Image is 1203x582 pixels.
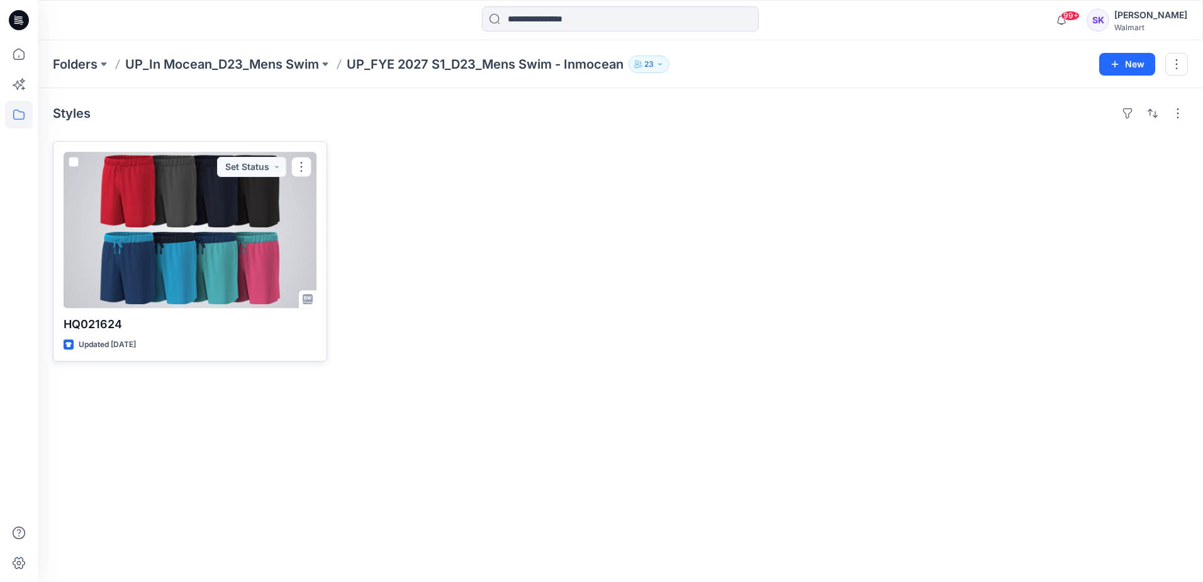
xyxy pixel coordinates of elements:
p: HQ021624 [64,316,316,333]
p: UP_FYE 2027 S1_D23_Mens Swim - Inmocean [347,55,624,73]
div: SK [1087,9,1109,31]
button: New [1099,53,1155,76]
a: Folders [53,55,98,73]
div: [PERSON_NAME] [1114,8,1187,23]
span: 99+ [1061,11,1080,21]
p: Updated [DATE] [79,338,136,351]
a: HQ021624 [64,152,316,308]
p: 23 [644,57,654,71]
div: Walmart [1114,23,1187,32]
a: UP_In Mocean_D23_Mens Swim [125,55,319,73]
button: 23 [629,55,669,73]
h4: Styles [53,106,91,121]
